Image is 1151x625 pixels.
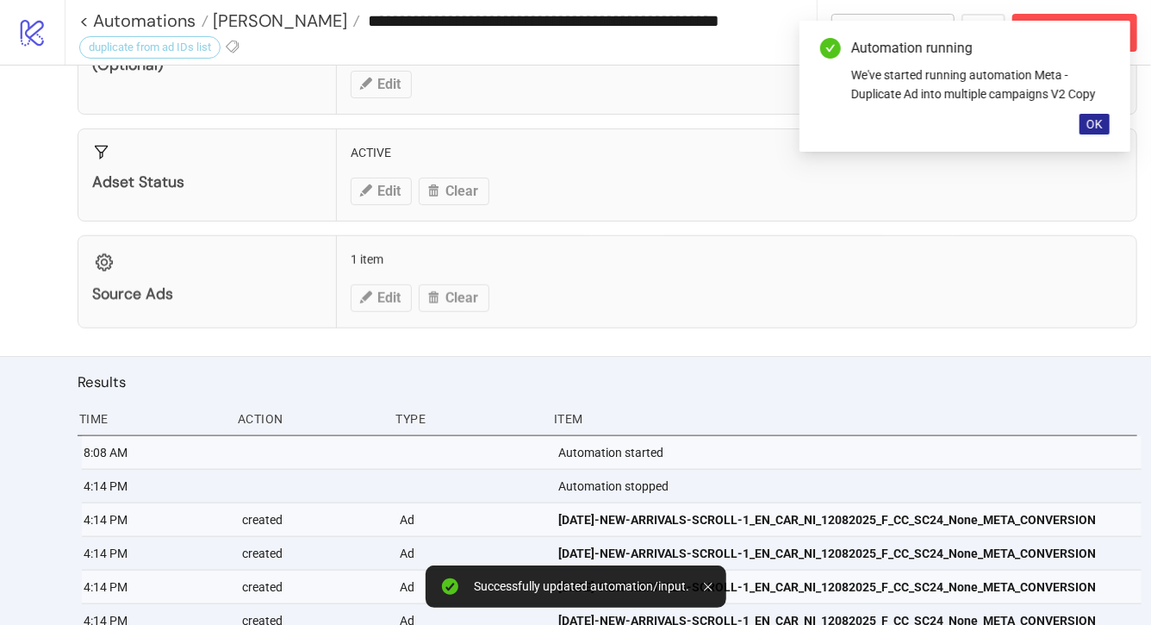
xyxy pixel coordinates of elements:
div: Ad [398,537,544,570]
button: To Builder [831,14,955,52]
div: created [240,571,387,603]
h2: Results [78,371,1137,393]
div: Type [394,403,540,435]
a: [DATE]-NEW-ARRIVALS-SCROLL-1_EN_CAR_NI_12082025_F_CC_SC24_None_META_CONVERSION [558,571,1129,603]
button: Abort Run [1012,14,1137,52]
a: [PERSON_NAME] [208,12,360,29]
div: Time [78,403,224,435]
div: Action [236,403,383,435]
div: 4:14 PM [82,470,228,503]
div: 4:14 PM [82,537,228,570]
div: Automation started [557,436,1142,469]
a: [DATE]-NEW-ARRIVALS-SCROLL-1_EN_CAR_NI_12082025_F_CC_SC24_None_META_CONVERSION [558,537,1129,570]
span: OK [1086,117,1103,131]
div: 8:08 AM [82,436,228,469]
button: OK [1079,114,1110,134]
div: 4:14 PM [82,503,228,536]
div: Successfully updated automation/input. [475,579,690,594]
span: check-circle [820,38,841,59]
div: created [240,503,387,536]
span: [PERSON_NAME] [208,9,347,32]
div: 4:14 PM [82,571,228,603]
div: Automation running [851,38,1110,59]
button: ... [961,14,1005,52]
span: [DATE]-NEW-ARRIVALS-SCROLL-1_EN_CAR_NI_12082025_F_CC_SC24_None_META_CONVERSION [558,510,1096,529]
div: created [240,537,387,570]
a: [DATE]-NEW-ARRIVALS-SCROLL-1_EN_CAR_NI_12082025_F_CC_SC24_None_META_CONVERSION [558,503,1129,536]
span: [DATE]-NEW-ARRIVALS-SCROLL-1_EN_CAR_NI_12082025_F_CC_SC24_None_META_CONVERSION [558,544,1096,563]
span: [DATE]-NEW-ARRIVALS-SCROLL-1_EN_CAR_NI_12082025_F_CC_SC24_None_META_CONVERSION [558,578,1096,597]
div: duplicate from ad IDs list [79,36,221,59]
div: Ad [398,571,544,603]
div: Ad [398,503,544,536]
div: We've started running automation Meta - Duplicate Ad into multiple campaigns V2 Copy [851,66,1110,103]
div: Automation stopped [557,470,1142,503]
a: < Automations [79,12,208,29]
div: Item [552,403,1137,435]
